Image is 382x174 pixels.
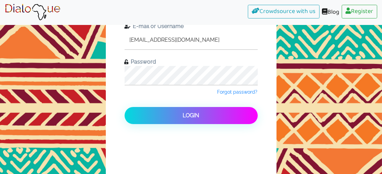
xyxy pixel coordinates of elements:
[125,107,258,124] button: Login
[248,5,320,18] a: Crowdsource with us
[217,89,258,95] a: Forgot password?
[131,23,184,29] span: E-mail or Username
[217,89,258,95] span: Forgot password?
[342,5,377,18] a: Register
[320,5,342,20] a: Blog
[125,30,258,49] input: Enter e-mail or username
[5,4,60,21] img: Brand
[183,112,199,119] span: Login
[129,58,156,65] span: Password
